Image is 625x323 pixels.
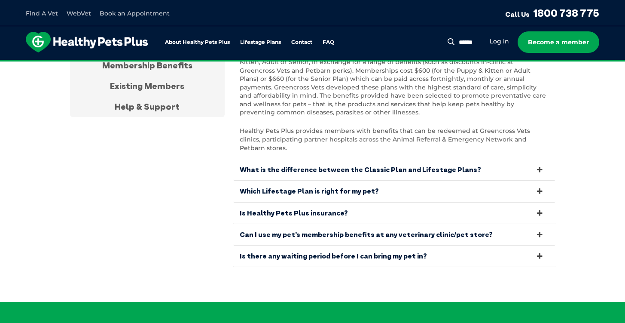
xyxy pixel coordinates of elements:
a: Become a member [518,31,599,53]
div: Help & Support [70,96,225,117]
a: Log in [490,37,509,46]
span: Proactive, preventative wellness program designed to keep your pet healthier and happier for longer [152,60,473,68]
a: Is Healthy Pets Plus insurance? [233,203,555,224]
div: Membership Benefits [70,55,225,76]
a: Contact [291,40,312,45]
a: What is the difference between the Classic Plan and Lifestage Plans? [233,159,555,180]
a: Call Us1800 738 775 [505,6,599,19]
p: Healthy Pets Plus is a 12 month membership program that pet parents with canine or feline pets ca... [240,41,549,117]
p: Healthy Pets Plus provides members with benefits that can be redeemed at Greencross Vets clinics,... [240,127,549,152]
a: Is there any waiting period before I can bring my pet in? [233,246,555,267]
a: Can I use my pet’s membership benefits at any veterinary clinic/pet store? [233,224,555,245]
button: Search [446,37,457,46]
img: hpp-logo [26,32,148,52]
a: About Healthy Pets Plus [165,40,230,45]
a: WebVet [67,9,91,17]
a: Book an Appointment [100,9,170,17]
a: FAQ [323,40,334,45]
a: Lifestage Plans [240,40,281,45]
a: Which Lifestage Plan is right for my pet? [233,181,555,202]
div: Existing Members [70,76,225,96]
span: Call Us [505,10,530,18]
a: Find A Vet [26,9,58,17]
